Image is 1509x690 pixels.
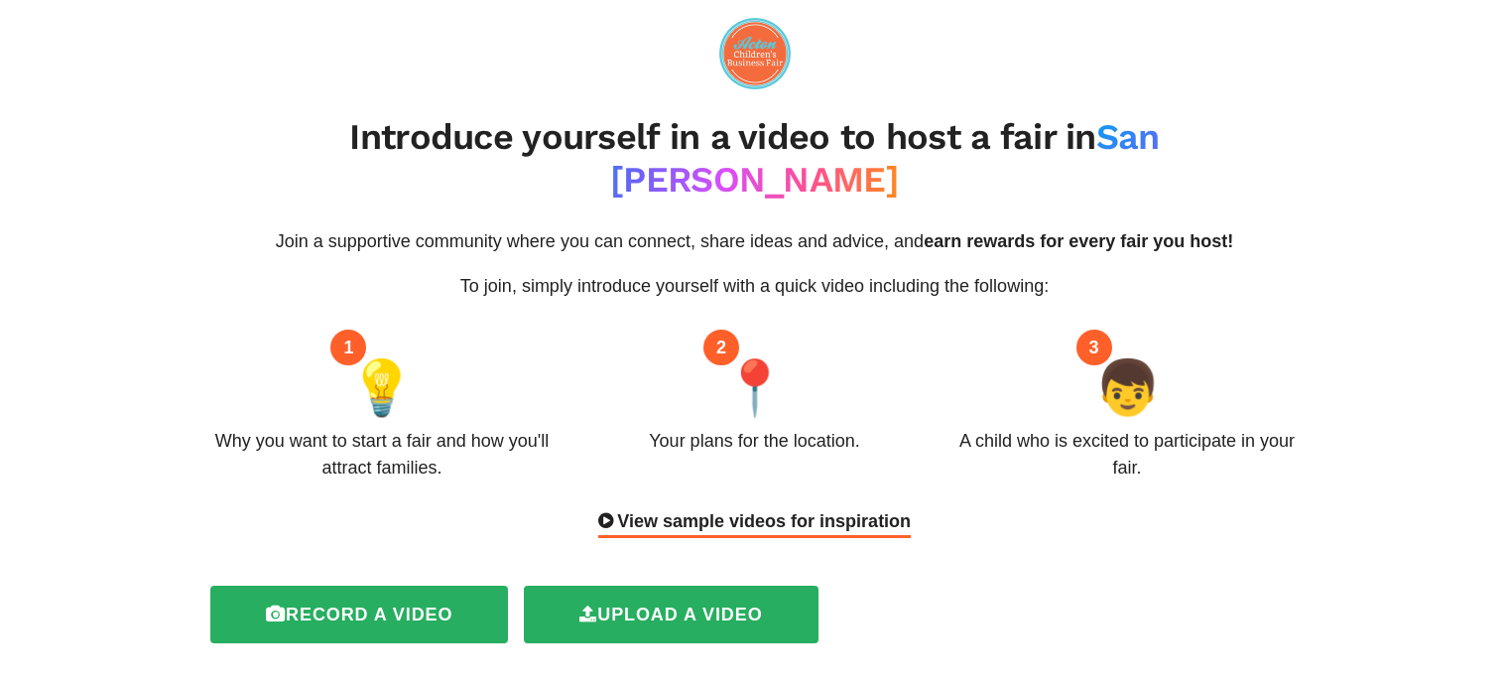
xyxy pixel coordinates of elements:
span: 👦 [1094,347,1161,428]
div: 3 [1076,330,1112,365]
div: View sample videos for inspiration [598,508,911,538]
span: 💡 [348,347,415,428]
div: 1 [330,330,366,365]
div: A child who is excited to participate in your fair. [955,428,1299,482]
label: Upload a video [524,586,817,643]
div: Why you want to start a fair and how you'll attract families. [210,428,554,482]
img: logo-09e7f61fd0461591446672a45e28a4aa4e3f772ea81a4ddf9c7371a8bcc222a1.png [719,18,791,89]
span: 📍 [721,347,788,428]
span: San [PERSON_NAME] [610,116,1159,201]
div: 2 [703,330,739,365]
h2: Introduce yourself in a video to host a fair in [210,116,1299,202]
span: earn rewards for every fair you host! [924,231,1233,251]
label: Record a video [210,586,508,643]
div: Your plans for the location. [649,428,859,455]
p: Join a supportive community where you can connect, share ideas and advice, and [210,228,1299,255]
p: To join, simply introduce yourself with a quick video including the following: [210,273,1299,300]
